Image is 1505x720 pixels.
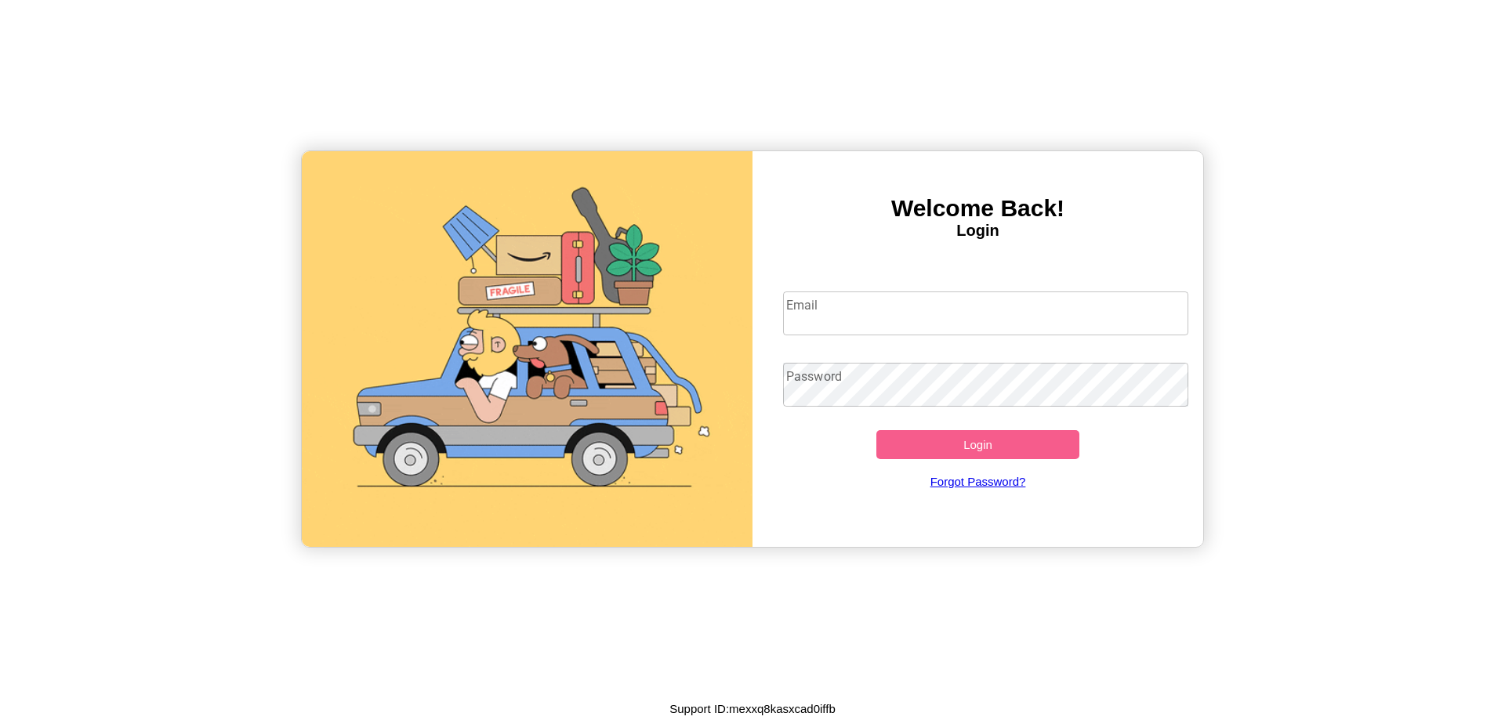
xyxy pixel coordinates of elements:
[302,151,752,547] img: gif
[775,459,1181,504] a: Forgot Password?
[752,222,1203,240] h4: Login
[752,195,1203,222] h3: Welcome Back!
[876,430,1079,459] button: Login
[669,698,836,719] p: Support ID: mexxq8kasxcad0iffb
